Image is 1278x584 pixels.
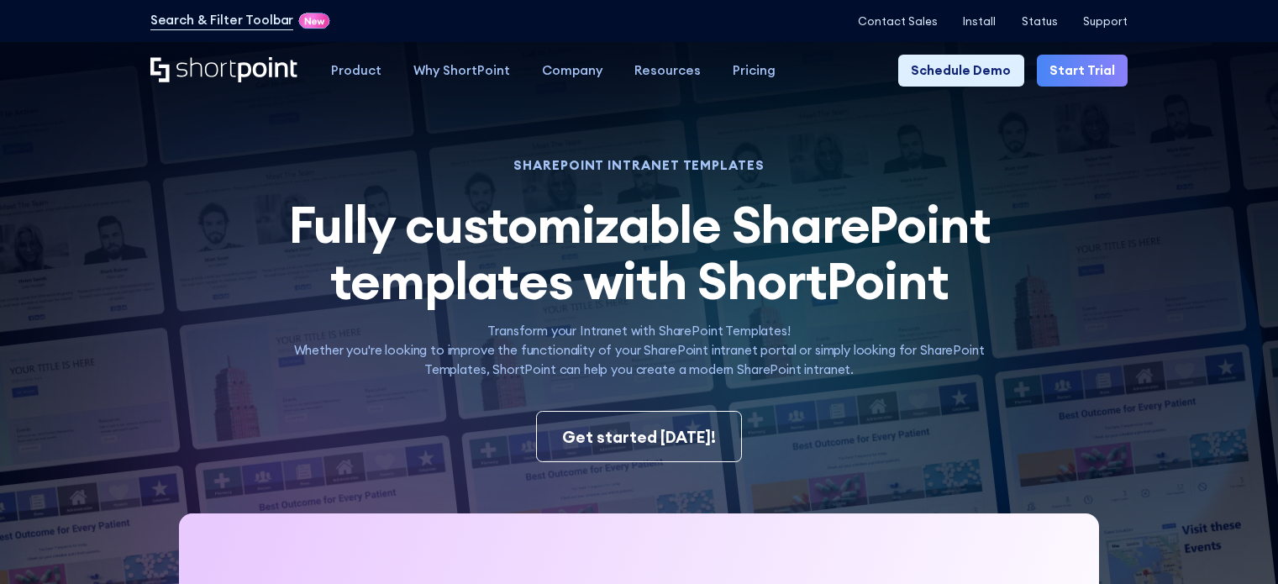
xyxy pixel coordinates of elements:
[733,61,776,81] div: Pricing
[1022,15,1058,28] a: Status
[898,55,1023,87] a: Schedule Demo
[413,61,510,81] div: Why ShortPoint
[288,192,991,313] span: Fully customizable SharePoint templates with ShortPoint
[536,411,743,462] a: Get started [DATE]!
[266,160,1013,171] h1: SHAREPOINT INTRANET TEMPLATES
[150,57,299,85] a: Home
[1194,503,1278,584] iframe: Chat Widget
[1037,55,1128,87] a: Start Trial
[315,55,397,87] a: Product
[150,11,294,30] a: Search & Filter Toolbar
[526,55,618,87] a: Company
[266,322,1013,379] p: Transform your Intranet with SharePoint Templates! Whether you're looking to improve the function...
[858,15,938,28] a: Contact Sales
[618,55,717,87] a: Resources
[542,61,602,81] div: Company
[634,61,701,81] div: Resources
[1083,15,1128,28] a: Support
[717,55,792,87] a: Pricing
[963,15,996,28] a: Install
[562,425,716,450] div: Get started [DATE]!
[397,55,526,87] a: Why ShortPoint
[331,61,381,81] div: Product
